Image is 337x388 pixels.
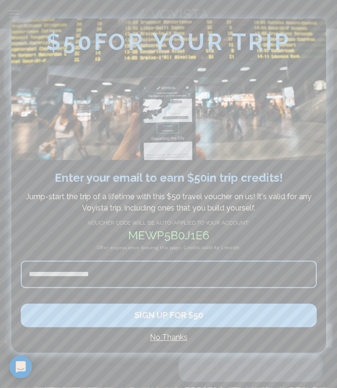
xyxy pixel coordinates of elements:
[21,170,317,187] h2: Enter your email to earn $ 50 in trip credits !
[21,245,317,261] h4: Offer expires once leaving this page. Credits valid for 1 month.
[21,219,317,228] h4: VOUCHER CODE WILL BE AUTO-APPLIED TO YOUR ACCOUNT:
[11,19,326,160] img: Avopass plane flying
[9,356,32,379] div: Open Intercom Messenger
[11,19,326,54] h2: $ 50 FOR YOUR TRIP
[25,192,312,214] p: Jump-start the trip of a lifetime with this $ 50 travel voucher on us! It's valid for any Voyista...
[21,228,317,245] h2: mewp5b0j1e6
[21,304,317,328] button: SIGN UP FOR $50
[21,332,317,344] h4: No Thanks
